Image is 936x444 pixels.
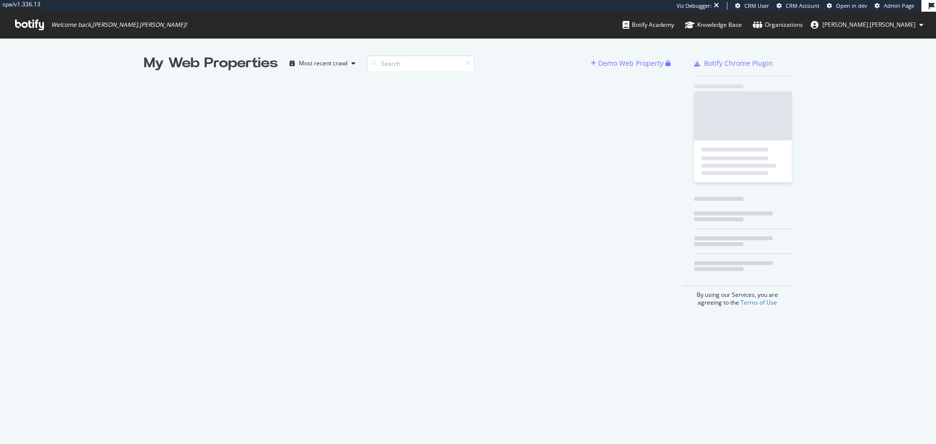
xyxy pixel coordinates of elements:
button: [PERSON_NAME].[PERSON_NAME] [803,17,931,33]
a: Demo Web Property [591,59,665,67]
a: Terms of Use [741,298,777,307]
a: CRM User [735,2,769,10]
div: Organizations [753,20,803,30]
div: Botify Academy [623,20,674,30]
span: CRM User [744,2,769,9]
span: CRM Account [786,2,819,9]
span: Open in dev [836,2,867,9]
div: Viz Debugger: [677,2,712,10]
button: Demo Web Property [591,56,665,71]
a: Botify Academy [623,12,674,38]
span: lydia.lin [822,20,916,29]
a: Botify Chrome Plugin [694,58,773,68]
a: Admin Page [875,2,914,10]
span: Admin Page [884,2,914,9]
div: Botify Chrome Plugin [704,58,773,68]
span: Welcome back, [PERSON_NAME].[PERSON_NAME] ! [51,21,187,29]
button: Most recent crawl [286,56,359,71]
a: Open in dev [827,2,867,10]
div: My Web Properties [144,54,278,73]
a: Knowledge Base [685,12,742,38]
div: Demo Web Property [598,58,663,68]
div: Most recent crawl [299,60,348,66]
div: Knowledge Base [685,20,742,30]
a: CRM Account [777,2,819,10]
a: Organizations [753,12,803,38]
div: By using our Services, you are agreeing to the [682,286,792,307]
input: Search [367,55,474,72]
